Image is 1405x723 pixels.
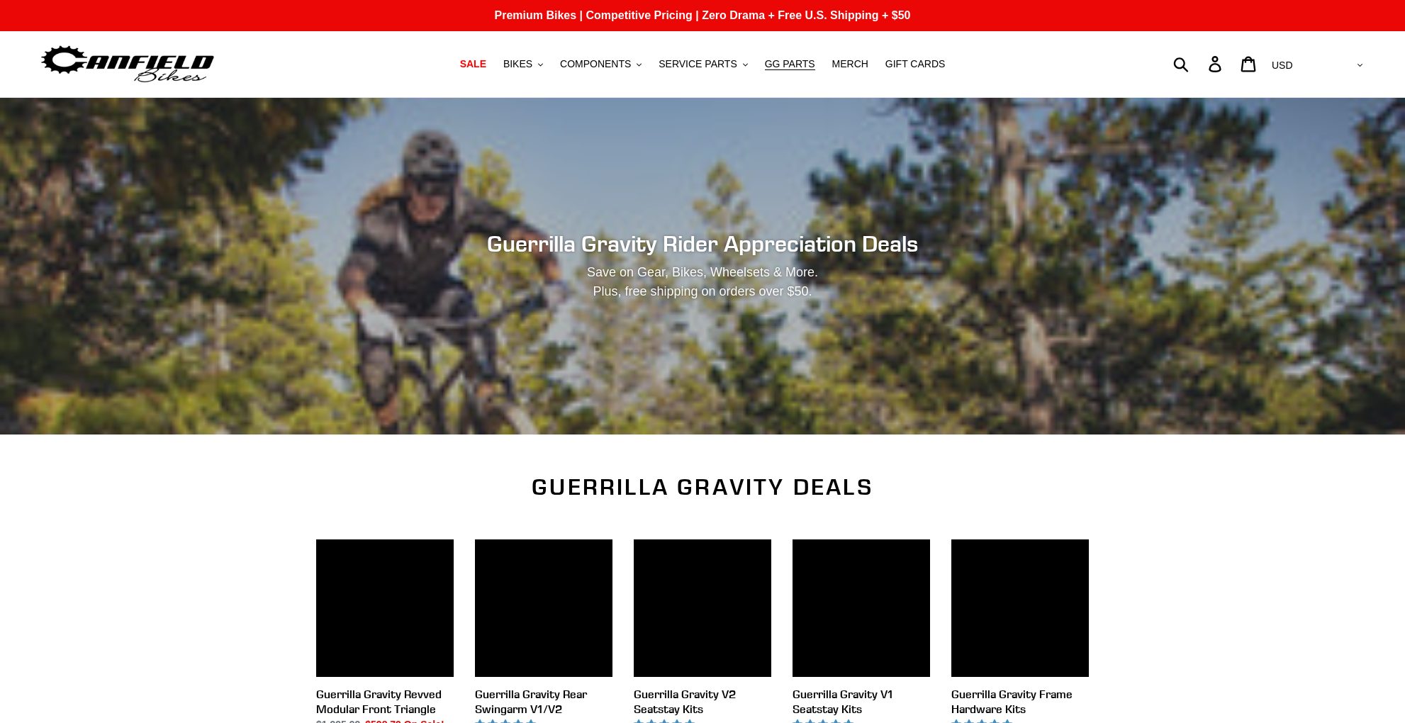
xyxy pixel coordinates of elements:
[39,42,216,86] img: Canfield Bikes
[765,58,815,70] span: GG PARTS
[496,55,550,74] button: BIKES
[413,263,992,301] p: Save on Gear, Bikes, Wheelsets & More. Plus, free shipping on orders over $50.
[1181,48,1217,79] input: Search
[316,473,1089,500] h2: Guerrilla Gravity Deals
[460,58,486,70] span: SALE
[885,58,946,70] span: GIFT CARDS
[553,55,649,74] button: COMPONENTS
[316,230,1089,257] h2: Guerrilla Gravity Rider Appreciation Deals
[825,55,875,74] a: MERCH
[503,58,532,70] span: BIKES
[758,55,822,74] a: GG PARTS
[651,55,754,74] button: SERVICE PARTS
[659,58,737,70] span: SERVICE PARTS
[453,55,493,74] a: SALE
[878,55,953,74] a: GIFT CARDS
[832,58,868,70] span: MERCH
[560,58,631,70] span: COMPONENTS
